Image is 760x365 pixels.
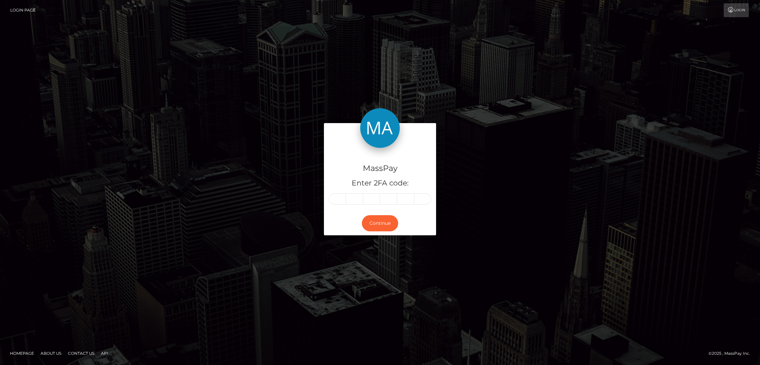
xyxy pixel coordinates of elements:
a: Homepage [7,348,37,358]
h5: Enter 2FA code: [329,178,431,188]
button: Continue [362,215,398,231]
a: Contact Us [65,348,97,358]
h4: MassPay [329,163,431,174]
div: © 2025 , MassPay Inc. [709,350,755,357]
a: Login [724,3,749,17]
a: API [98,348,111,358]
a: About Us [38,348,64,358]
a: Login Page [10,3,36,17]
img: MassPay [360,108,400,148]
